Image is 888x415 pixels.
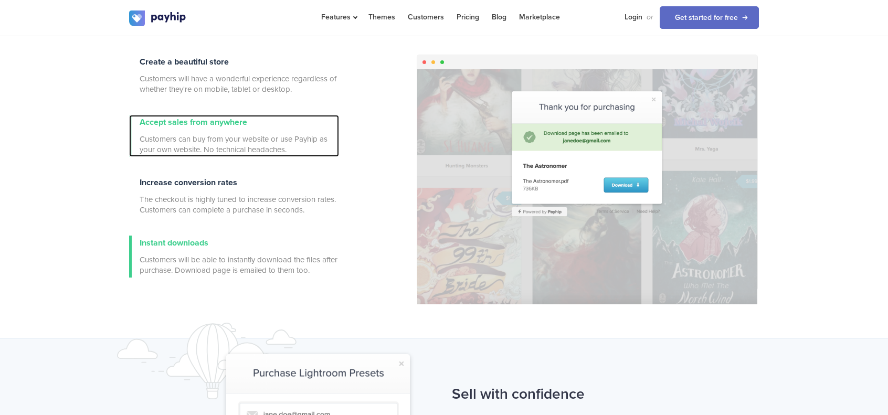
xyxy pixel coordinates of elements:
[129,10,187,26] img: logo.svg
[117,323,327,399] img: airballon.svg
[140,177,237,188] span: Increase conversion rates
[129,236,339,278] a: Instant downloads Customers will be able to instantly download the files after purchase. Download...
[660,6,759,29] a: Get started for free
[140,254,339,275] span: Customers will be able to instantly download the files after purchase. Download page is emailed t...
[140,134,339,155] span: Customers can buy from your website or use Payhip as your own website. No technical headaches.
[321,13,356,22] span: Features
[140,238,208,248] span: Instant downloads
[129,175,339,217] a: Increase conversion rates The checkout is highly tuned to increase conversion rates. Customers ca...
[129,55,339,97] a: Create a beautiful store Customers will have a wonderful experience regardless of whether they're...
[140,194,339,215] span: The checkout is highly tuned to increase conversion rates. Customers can complete a purchase in s...
[140,73,339,94] span: Customers will have a wonderful experience regardless of whether they're on mobile, tablet or des...
[140,117,247,127] span: Accept sales from anywhere
[452,380,705,408] h2: Sell with confidence
[140,57,229,67] span: Create a beautiful store
[129,115,339,157] a: Accept sales from anywhere Customers can buy from your website or use Payhip as your own website....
